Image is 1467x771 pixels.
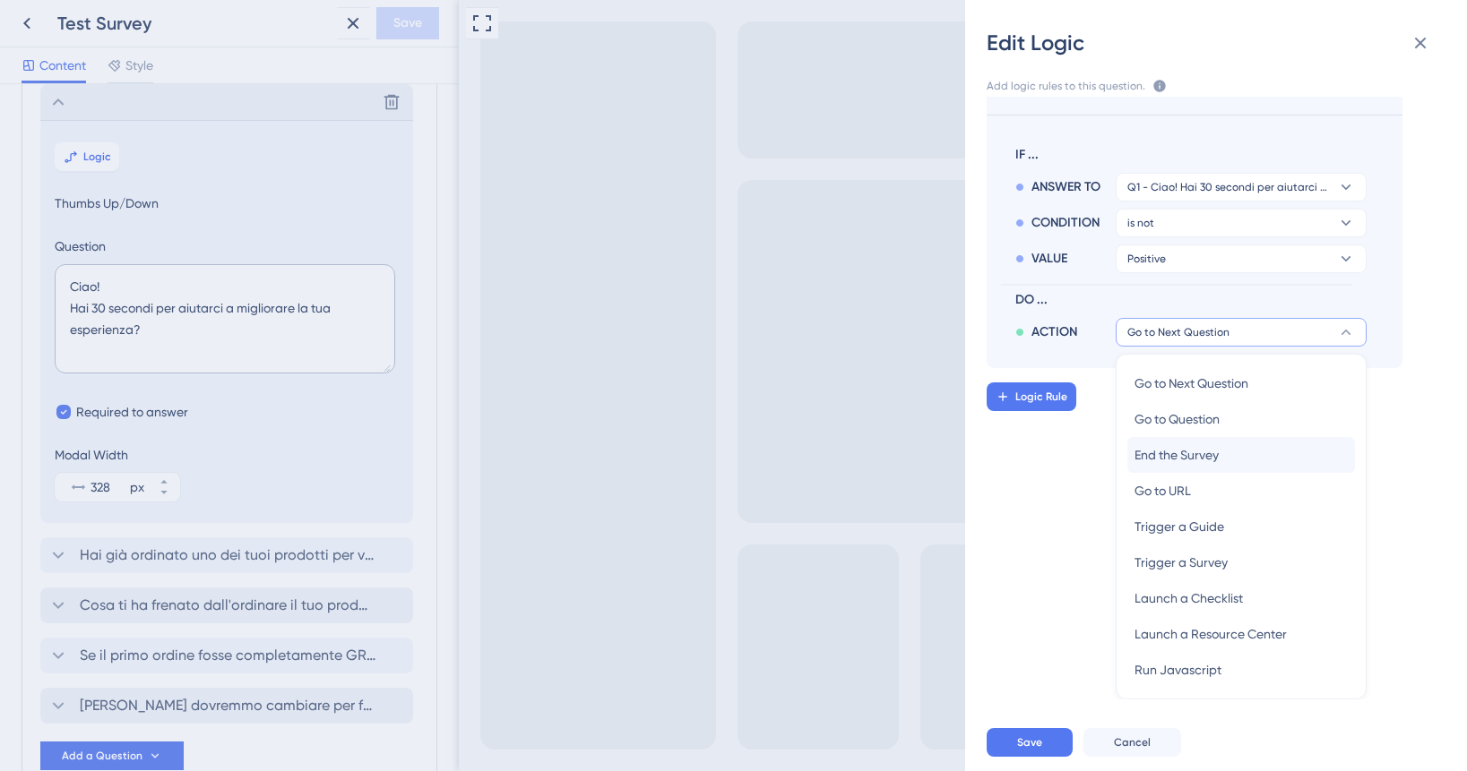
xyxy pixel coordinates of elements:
span: is not [1127,216,1154,230]
span: Trigger a Survey [1135,552,1228,573]
button: Go to Question [1127,401,1355,437]
span: DO ... [1015,289,1359,311]
span: Logic Rule [1015,390,1067,404]
button: Trigger a Guide [1127,509,1355,544]
span: Go to Question [1135,408,1220,430]
span: ACTION [1031,321,1077,343]
span: CONDITION [1031,212,1100,234]
span: Q1 - Ciao! Hai 30 secondi per aiutarci a migliorare la tua esperienza? [1127,180,1330,194]
span: End the Survey [1135,444,1219,466]
button: Positive [1116,244,1367,273]
button: Go to URL [1127,473,1355,509]
span: VALUE [1031,248,1067,270]
span: Cancel [1114,735,1151,750]
button: Save [987,728,1073,757]
span: Save [1017,735,1042,750]
span: Positive [1127,252,1166,266]
button: Launch a Checklist [1127,580,1355,616]
span: Run Javascript [1135,659,1221,681]
span: IF ... [1015,144,1359,166]
button: Go to Next Question [1116,318,1367,347]
button: Q1 - Ciao! Hai 30 secondi per aiutarci a migliorare la tua esperienza? [1116,173,1367,201]
span: Go to URL [1135,480,1191,501]
span: ANSWER TO [1031,176,1100,198]
span: Go to Next Question [1127,325,1230,339]
span: Go to Next Question [1135,373,1248,394]
span: Trigger a Guide [1135,516,1224,537]
span: Launch a Checklist [1135,587,1243,609]
button: Launch a Resource Center [1127,616,1355,652]
span: Add logic rules to this question. [987,79,1145,97]
iframe: UserGuiding Survey [678,508,972,735]
button: Cancel [1083,728,1181,757]
button: is not [1116,209,1367,237]
button: Logic Rule [987,382,1076,411]
button: Go to Next Question [1127,365,1355,401]
button: Run Javascript [1127,652,1355,688]
button: End the Survey [1127,437,1355,473]
div: Edit Logic [987,29,1445,57]
span: Launch a Resource Center [1135,623,1287,645]
button: Trigger a Survey [1127,544,1355,580]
